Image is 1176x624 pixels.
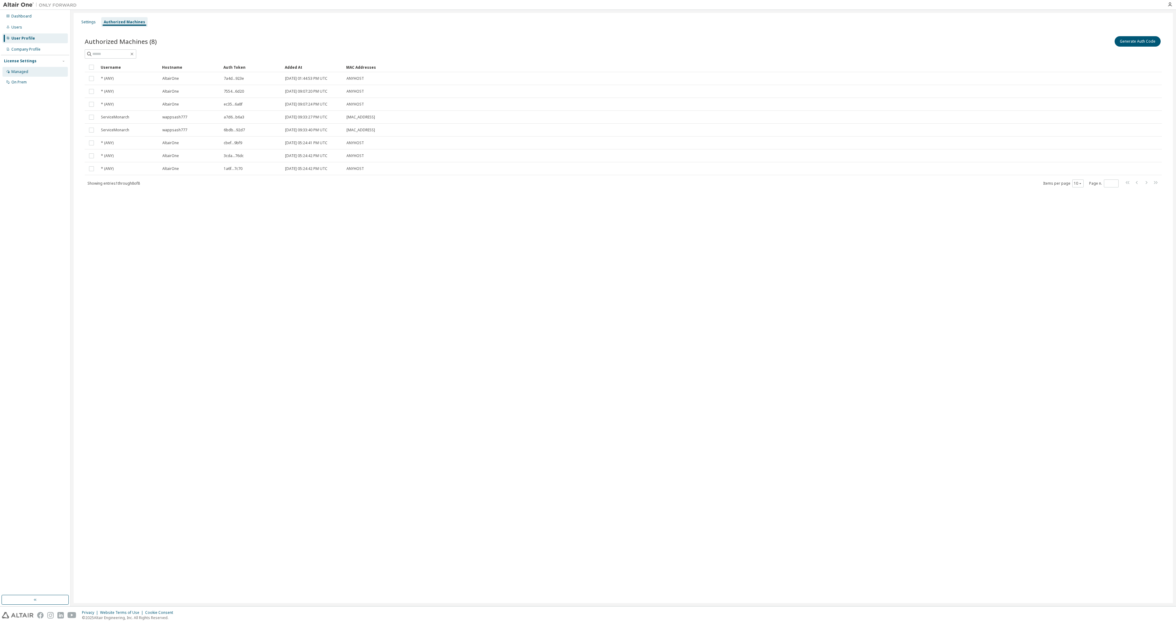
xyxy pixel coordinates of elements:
[2,612,33,618] img: altair_logo.svg
[224,166,242,171] span: 1a6f...7c70
[101,141,114,145] span: * (ANY)
[68,612,76,618] img: youtube.svg
[346,141,364,145] span: ANYHOST
[82,615,177,620] p: © 2025 Altair Engineering, Inc. All Rights Reserved.
[3,2,80,8] img: Altair One
[87,181,140,186] span: Showing entries 1 through 8 of 8
[1115,36,1161,47] button: Generate Auth Code
[37,612,44,618] img: facebook.svg
[11,14,32,19] div: Dashboard
[81,20,96,25] div: Settings
[101,62,157,72] div: Username
[224,128,245,133] span: 6bdb...92d7
[85,37,157,46] span: Authorized Machines (8)
[224,153,244,158] span: 3cda...76dc
[346,128,375,133] span: [MAC_ADDRESS]
[11,69,28,74] div: Managed
[145,610,177,615] div: Cookie Consent
[57,612,64,618] img: linkedin.svg
[101,128,129,133] span: ServiceMonarch
[285,115,327,120] span: [DATE] 09:33:27 PM UTC
[101,153,114,158] span: * (ANY)
[285,102,327,107] span: [DATE] 09:07:24 PM UTC
[162,141,179,145] span: AltairOne
[346,102,364,107] span: ANYHOST
[285,62,341,72] div: Added At
[11,36,35,41] div: User Profile
[224,76,244,81] span: 7a4d...923e
[346,89,364,94] span: ANYHOST
[101,102,114,107] span: * (ANY)
[11,25,22,30] div: Users
[346,153,364,158] span: ANYHOST
[285,166,327,171] span: [DATE] 05:24:42 PM UTC
[346,76,364,81] span: ANYHOST
[162,62,219,72] div: Hostname
[4,59,37,64] div: License Settings
[11,80,27,85] div: On Prem
[223,62,280,72] div: Auth Token
[224,115,244,120] span: a7d6...b6a3
[162,115,187,120] span: wappsash777
[224,102,242,107] span: ec35...6a8f
[101,76,114,81] span: * (ANY)
[101,89,114,94] span: * (ANY)
[162,102,179,107] span: AltairOne
[224,89,244,94] span: 7554...6d20
[1074,181,1082,186] button: 10
[346,115,375,120] span: [MAC_ADDRESS]
[162,166,179,171] span: AltairOne
[1043,179,1084,187] span: Items per page
[285,89,327,94] span: [DATE] 09:07:20 PM UTC
[101,115,129,120] span: ServiceMonarch
[101,166,114,171] span: * (ANY)
[346,166,364,171] span: ANYHOST
[100,610,145,615] div: Website Terms of Use
[1089,179,1119,187] span: Page n.
[11,47,41,52] div: Company Profile
[285,153,327,158] span: [DATE] 05:24:42 PM UTC
[162,128,187,133] span: wappsash777
[104,20,145,25] div: Authorized Machines
[47,612,54,618] img: instagram.svg
[285,76,327,81] span: [DATE] 01:44:53 PM UTC
[162,76,179,81] span: AltairOne
[285,128,327,133] span: [DATE] 09:33:40 PM UTC
[162,89,179,94] span: AltairOne
[346,62,1097,72] div: MAC Addresses
[285,141,327,145] span: [DATE] 05:24:41 PM UTC
[162,153,179,158] span: AltairOne
[82,610,100,615] div: Privacy
[224,141,242,145] span: cbef...9bf9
